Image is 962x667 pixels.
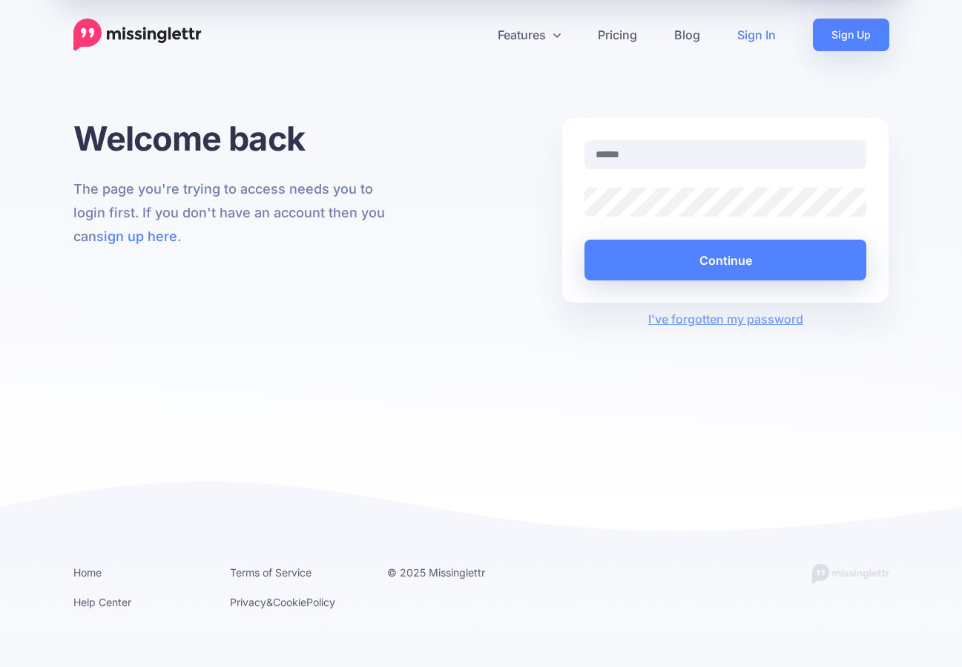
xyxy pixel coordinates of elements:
[230,566,312,579] a: Terms of Service
[73,566,102,579] a: Home
[719,19,794,51] a: Sign In
[579,19,656,51] a: Pricing
[230,596,266,608] a: Privacy
[73,177,401,249] p: The page you're trying to access needs you to login first. If you don't have an account then you ...
[813,19,889,51] a: Sign Up
[230,593,365,611] li: & Policy
[73,118,401,159] h1: Welcome back
[387,563,522,582] li: © 2025 Missinglettr
[648,312,803,326] a: I've forgotten my password
[273,596,306,608] a: Cookie
[96,229,177,244] a: sign up here
[656,19,719,51] a: Blog
[73,596,131,608] a: Help Center
[584,240,867,280] button: Continue
[479,19,579,51] a: Features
